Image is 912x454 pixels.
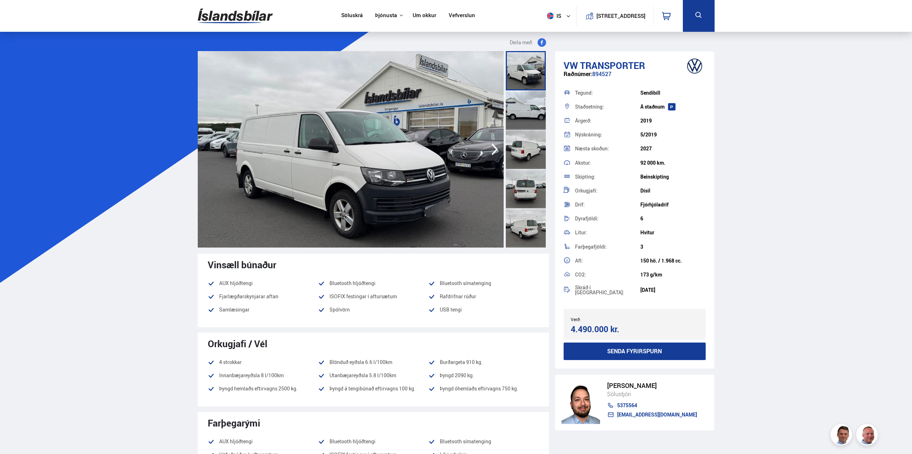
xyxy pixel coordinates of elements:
img: 3517630.jpeg [504,51,810,248]
div: 4.490.000 kr. [571,324,633,334]
a: [EMAIL_ADDRESS][DOMAIN_NAME] [607,412,697,418]
li: AUX hljóðtengi [208,437,318,446]
li: 4 strokkar [208,358,318,366]
div: Skráð í [GEOGRAPHIC_DATA]: [575,285,640,295]
div: Fjórhjóladrif [640,202,706,208]
li: Þyngd hemlaðs eftirvagns 2500 kg. [208,384,318,393]
div: 6 [640,216,706,221]
li: Fjarlægðarskynjarar aftan [208,292,318,301]
div: Beinskipting [640,174,706,180]
div: Sölustjóri [607,389,697,399]
div: Litur: [575,230,640,235]
div: Nýskráning: [575,132,640,137]
div: Hvítur [640,230,706,235]
div: Staðsetning: [575,104,640,109]
div: 2027 [640,146,706,151]
button: Open LiveChat chat widget [6,3,27,24]
img: nhp88E3Fdnt1Opn2.png [561,381,600,424]
li: Innanbæjareyðsla 8 l/100km [208,371,318,380]
a: Söluskrá [341,12,363,20]
li: Þyngd 2090 kg. [428,371,539,380]
a: Vefverslun [449,12,475,20]
button: is [544,5,576,26]
li: Spólvörn [318,305,428,314]
span: Raðnúmer: [564,70,592,78]
li: Bluetooth símatenging [428,279,539,288]
li: Bluetooth hljóðtengi [318,279,428,288]
li: Rafdrifnar rúður [428,292,539,301]
img: 3517629.jpeg [198,51,504,248]
div: [PERSON_NAME] [607,382,697,389]
a: 5375564 [607,403,697,408]
div: Akstur: [575,160,640,165]
li: Þyngd á tengibúnað eftirvagns 100 kg. [318,384,428,393]
div: CO2: [575,272,640,277]
div: 92 000 km. [640,160,706,166]
div: Dísil [640,188,706,194]
div: 150 hö. / 1.968 cc. [640,258,706,264]
div: 173 g/km [640,272,706,278]
a: [STREET_ADDRESS] [580,6,649,26]
button: Senda fyrirspurn [564,343,706,360]
div: Vinsæll búnaður [208,259,539,270]
div: 5/2019 [640,132,706,138]
li: Þyngd óhemlaðs eftirvagns 750 kg. [428,384,539,398]
span: is [544,13,562,19]
img: FbJEzSuNWCJXmdc-.webp [832,425,853,446]
div: Dyrafjöldi: [575,216,640,221]
div: 894527 [564,71,706,85]
div: Farþegafjöldi: [575,244,640,249]
div: Tegund: [575,90,640,95]
span: Deila með: [510,38,533,47]
button: Þjónusta [375,12,397,19]
button: Deila með: [507,38,549,47]
div: Skipting: [575,174,640,179]
li: Utanbæjareyðsla 5.8 l/100km [318,371,428,380]
a: Um okkur [413,12,436,20]
div: [DATE] [640,287,706,293]
img: brand logo [680,55,709,77]
li: ISOFIX festingar í aftursætum [318,292,428,301]
li: Blönduð eyðsla 6.6 l/100km [318,358,428,366]
div: 3 [640,244,706,250]
div: Verð: [571,317,635,322]
div: Næsta skoðun: [575,146,640,151]
div: Farþegarými [208,418,539,428]
li: USB tengi [428,305,539,319]
img: svg+xml;base64,PHN2ZyB4bWxucz0iaHR0cDovL3d3dy53My5vcmcvMjAwMC9zdmciIHdpZHRoPSI1MTIiIGhlaWdodD0iNT... [547,13,554,19]
div: Árgerð: [575,118,640,123]
button: [STREET_ADDRESS] [599,13,643,19]
div: Afl: [575,258,640,263]
li: Burðargeta 910 kg. [428,358,539,366]
span: VW [564,59,578,72]
li: Bluetooth hljóðtengi [318,437,428,446]
div: Orkugjafi: [575,188,640,193]
div: Sendibíll [640,90,706,96]
div: 2019 [640,118,706,124]
img: G0Ugv5HjCgRt.svg [198,4,273,28]
div: Á staðnum [640,104,706,110]
li: Bluetooth símatenging [428,437,539,446]
div: Orkugjafi / Vél [208,338,539,349]
div: Drif: [575,202,640,207]
li: Samlæsingar [208,305,318,314]
span: Transporter [580,59,645,72]
img: siFngHWaQ9KaOqBr.png [857,425,879,446]
li: AUX hljóðtengi [208,279,318,288]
